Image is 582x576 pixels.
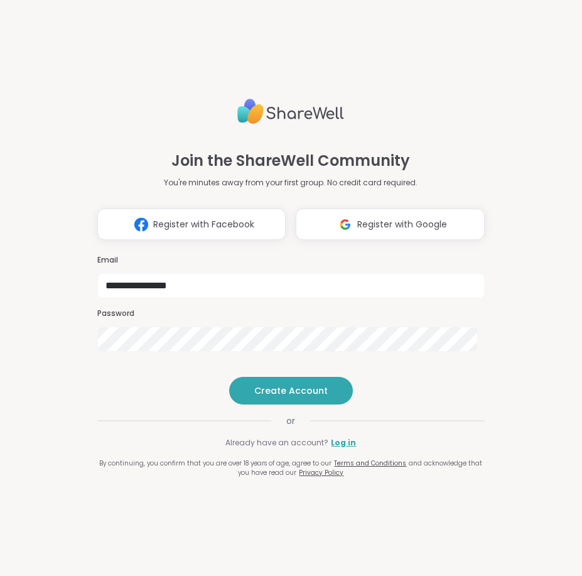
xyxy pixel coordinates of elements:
[99,459,331,468] span: By continuing, you confirm that you are over 18 years of age, agree to our
[171,149,410,172] h1: Join the ShareWell Community
[333,213,357,236] img: ShareWell Logomark
[237,94,344,129] img: ShareWell Logo
[225,437,328,448] span: Already have an account?
[238,459,482,477] span: and acknowledge that you have read our
[164,177,418,188] p: You're minutes away from your first group. No credit card required.
[254,384,328,397] span: Create Account
[299,468,343,477] a: Privacy Policy
[229,377,353,405] button: Create Account
[357,218,447,231] span: Register with Google
[97,255,485,266] h3: Email
[296,209,484,240] button: Register with Google
[97,209,286,240] button: Register with Facebook
[129,213,153,236] img: ShareWell Logomark
[331,437,356,448] a: Log in
[334,459,406,468] a: Terms and Conditions
[271,415,310,427] span: or
[97,308,485,319] h3: Password
[153,218,254,231] span: Register with Facebook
